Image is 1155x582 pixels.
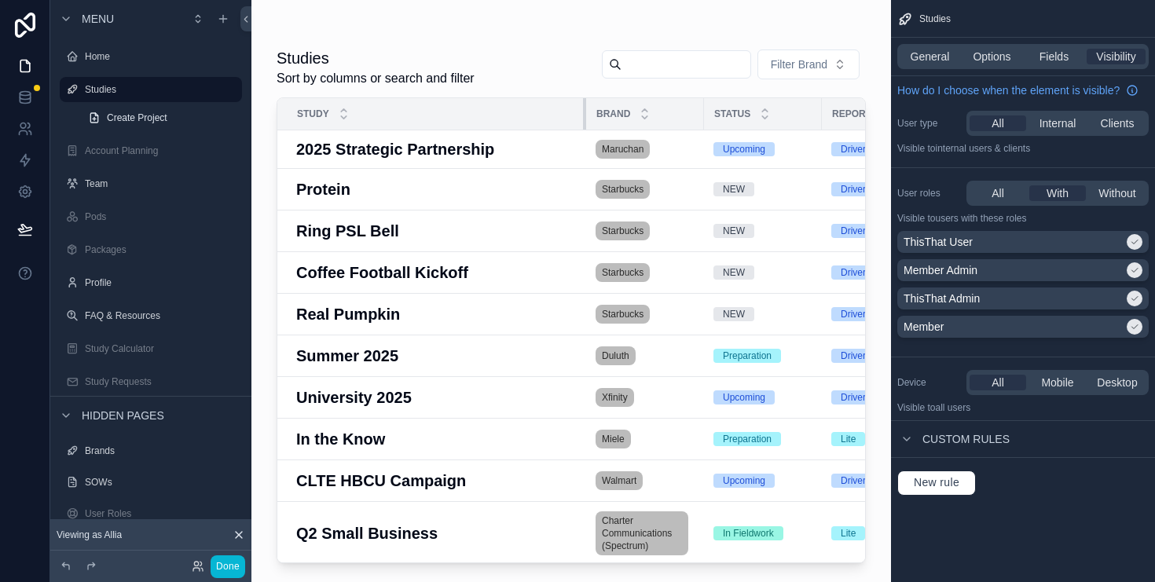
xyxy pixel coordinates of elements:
a: How do I choose when the element is visible? [897,82,1138,98]
label: Team [85,178,239,190]
label: Profile [85,276,239,289]
a: Study Requests [60,369,242,394]
label: Studies [85,83,233,96]
a: Account Planning [60,138,242,163]
span: All [992,375,1004,390]
span: Clients [1101,115,1135,131]
span: Viewing as Allia [57,529,122,541]
label: User roles [897,187,960,199]
span: Hidden pages [82,408,164,423]
a: Profile [60,270,242,295]
a: Create Project [79,105,242,130]
span: Mobile [1041,375,1073,390]
label: Study Requests [85,375,239,388]
span: General [911,49,950,64]
span: Create Project [107,112,167,124]
label: Device [897,376,960,389]
span: Users with these roles [935,213,1026,224]
p: Visible to [897,212,1149,225]
span: all users [935,402,970,413]
p: Member [904,319,944,335]
span: Reporting Tier [832,108,912,120]
label: User Roles [85,507,239,520]
a: Brands [60,438,242,463]
a: Pods [60,204,242,229]
span: Study [297,108,329,120]
span: Status [714,108,750,120]
p: Member Admin [904,262,977,278]
p: Visible to [897,142,1149,155]
a: SOWs [60,470,242,495]
a: FAQ & Resources [60,303,242,328]
label: User type [897,117,960,130]
span: Studies [919,13,951,25]
a: Packages [60,237,242,262]
span: Custom rules [922,431,1010,447]
p: ThisThat Admin [904,291,980,306]
span: With [1047,185,1069,201]
p: ThisThat User [904,234,973,250]
button: New rule [897,470,976,496]
label: Home [85,50,239,63]
span: All [992,185,1004,201]
label: Study Calculator [85,342,239,355]
span: All [992,115,1004,131]
button: Done [211,555,245,578]
a: Home [60,44,242,69]
span: How do I choose when the element is visible? [897,82,1120,98]
span: Visibility [1096,49,1135,64]
span: Internal [1039,115,1076,131]
label: Brands [85,445,239,457]
label: Packages [85,243,239,256]
a: User Roles [60,501,242,526]
span: Desktop [1097,375,1137,390]
label: Account Planning [85,145,239,157]
label: Pods [85,210,239,223]
span: Options [973,49,1010,64]
span: Brand [596,108,630,120]
span: New rule [907,476,966,490]
span: Fields [1039,49,1069,64]
a: Study Calculator [60,336,242,361]
label: FAQ & Resources [85,309,239,322]
p: Visible to [897,401,1149,414]
a: Studies [60,77,242,102]
label: SOWs [85,476,239,489]
a: Team [60,171,242,196]
span: Internal users & clients [935,143,1030,154]
span: Menu [82,11,114,27]
span: Without [1098,185,1135,201]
